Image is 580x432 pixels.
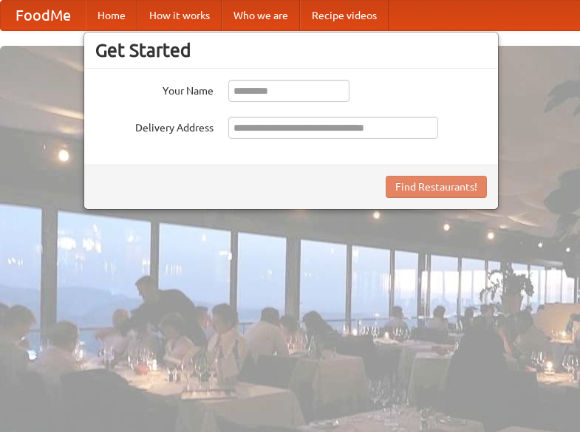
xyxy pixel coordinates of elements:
[222,1,300,30] a: Who we are
[137,1,222,30] a: How it works
[300,1,389,30] a: Recipe videos
[1,1,86,30] a: FoodMe
[386,176,487,198] button: Find Restaurants!
[86,1,137,30] a: Home
[95,39,487,61] h3: Get Started
[95,80,214,98] label: Your Name
[95,117,214,135] label: Delivery Address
